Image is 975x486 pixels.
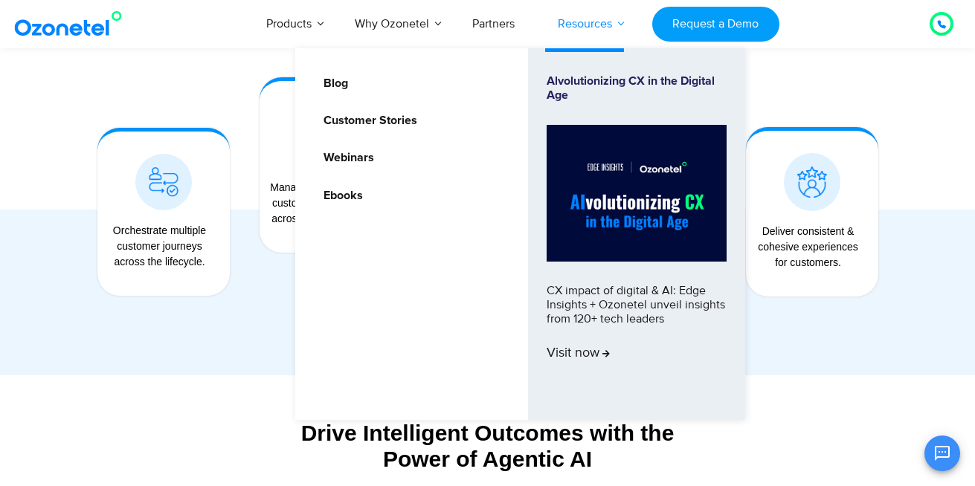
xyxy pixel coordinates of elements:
a: Customer Stories [314,111,419,130]
div: Orchestrate multiple customer journeys across the lifecycle. [105,223,215,270]
a: Alvolutionizing CX in the Digital AgeCX impact of digital & AI: Edge Insights + Ozonetel unveil i... [547,74,727,394]
a: Blog [314,74,350,93]
div: Manage a multitude of customer touchpoints across the enterprise. [267,180,377,227]
img: Alvolutionizing.jpg [547,125,727,262]
div: Deliver consistent & cohesive experiences for customers. [753,224,863,270]
a: Ebooks [314,187,365,205]
div: Drive Intelligent Outcomes with the Power of Agentic AI [83,420,893,472]
span: Visit now [547,346,610,362]
a: Webinars [314,149,376,167]
a: Request a Demo [652,7,779,42]
button: Open chat [924,435,960,471]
